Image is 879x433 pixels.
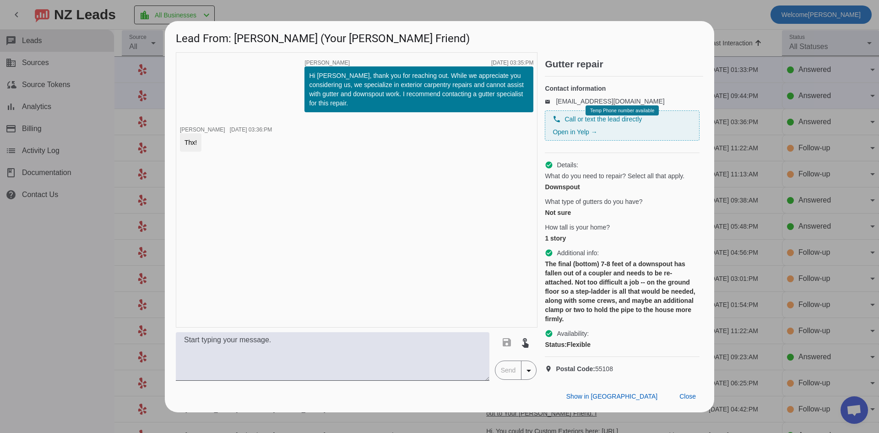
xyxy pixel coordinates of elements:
[545,365,556,373] mat-icon: location_on
[520,337,531,348] mat-icon: touch_app
[556,98,664,105] a: [EMAIL_ADDRESS][DOMAIN_NAME]
[545,99,556,104] mat-icon: email
[556,364,613,373] span: 55108
[545,84,700,93] h4: Contact information
[564,115,642,124] span: Call or text the lead directly
[545,259,700,323] div: The final (bottom) 7-8 feet of a downspout has fallen out of a coupler and needs to be re-attache...
[553,128,597,136] a: Open in Yelp →
[165,21,714,52] h1: Lead From: [PERSON_NAME] (Your [PERSON_NAME] Friend)
[545,223,610,232] span: How tall is your home?
[545,329,553,338] mat-icon: check_circle
[545,341,566,348] strong: Status:
[679,393,696,400] span: Close
[672,389,703,405] button: Close
[557,160,578,170] span: Details:
[566,393,657,400] span: Show in [GEOGRAPHIC_DATA]
[545,340,700,349] div: Flexible
[557,329,589,338] span: Availability:
[309,71,529,108] div: Hi [PERSON_NAME], thank you for reaching out. While we appreciate you considering us, we speciali...
[553,115,561,123] mat-icon: phone
[556,365,595,373] strong: Postal Code:
[545,161,553,169] mat-icon: check_circle
[184,138,197,147] div: Thx!
[545,234,700,243] div: 1 story
[523,365,534,376] mat-icon: arrow_drop_down
[491,60,533,66] div: [DATE] 03:35:PM
[545,182,700,192] div: Downspout
[545,208,700,217] div: Not sure
[545,249,553,257] mat-icon: check_circle
[590,108,654,113] span: Temp Phone number available
[304,60,350,66] span: [PERSON_NAME]
[557,248,599,258] span: Additional info:
[545,171,684,181] span: What do you need to repair? Select all that apply.
[180,126,225,133] span: [PERSON_NAME]
[230,127,272,132] div: [DATE] 03:36:PM
[545,60,703,69] h2: Gutter repair
[545,197,642,206] span: What type of gutters do you have?
[559,389,665,405] button: Show in [GEOGRAPHIC_DATA]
